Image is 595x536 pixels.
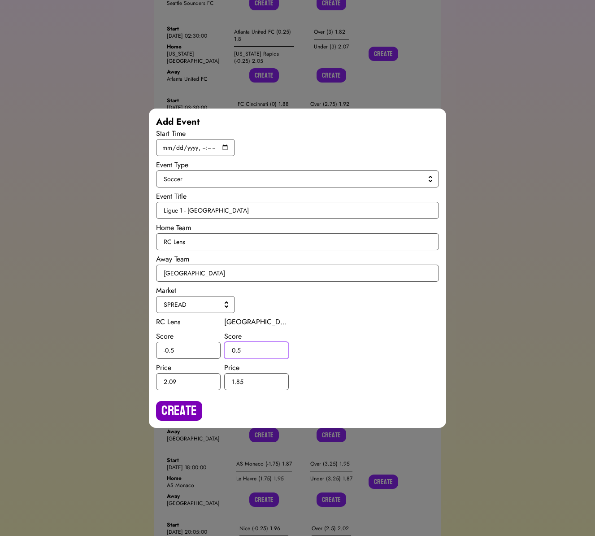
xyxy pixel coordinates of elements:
span: Soccer [164,174,428,183]
div: Event Type [156,160,439,170]
div: Score [156,331,221,342]
button: Soccer [156,170,439,187]
div: Price [156,362,221,373]
div: Home Team [156,222,439,233]
div: [GEOGRAPHIC_DATA] [224,317,289,327]
div: Price [224,362,289,373]
div: Score [224,331,289,342]
div: Event Title [156,191,439,202]
div: Market [156,285,439,296]
div: Start Time [156,128,439,139]
span: SPREAD [164,300,224,309]
div: Add Event [156,116,439,128]
div: RC Lens [156,317,221,327]
button: Create [156,401,202,421]
button: SPREAD [156,296,235,313]
div: Away Team [156,254,439,265]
